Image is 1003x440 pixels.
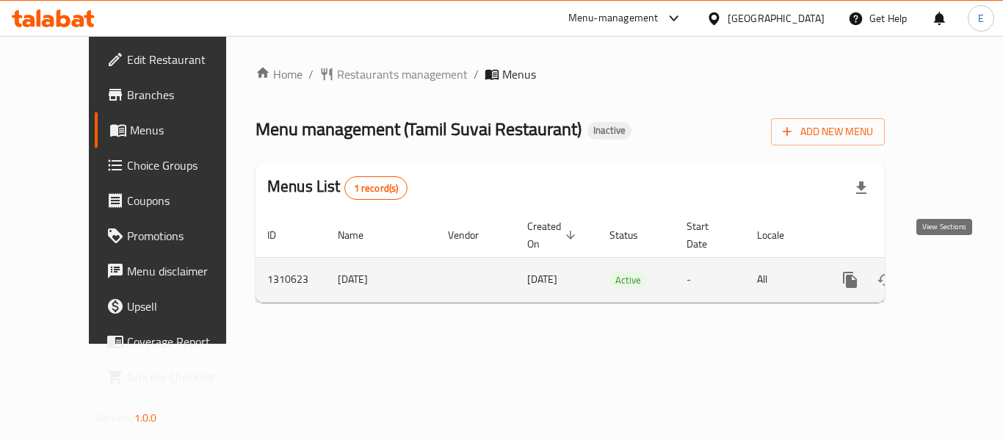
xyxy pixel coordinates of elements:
[127,368,245,386] span: Grocery Checklist
[267,226,295,244] span: ID
[728,10,825,26] div: [GEOGRAPHIC_DATA]
[95,218,256,253] a: Promotions
[833,262,868,297] button: more
[319,65,468,83] a: Restaurants management
[675,257,745,302] td: -
[338,226,383,244] span: Name
[978,10,984,26] span: E
[587,124,631,137] span: Inactive
[256,65,303,83] a: Home
[127,333,245,350] span: Coverage Report
[127,86,245,104] span: Branches
[127,51,245,68] span: Edit Restaurant
[95,289,256,324] a: Upsell
[95,77,256,112] a: Branches
[609,226,657,244] span: Status
[127,227,245,245] span: Promotions
[256,112,582,145] span: Menu management ( Tamil Suvai Restaurant )
[95,148,256,183] a: Choice Groups
[344,176,408,200] div: Total records count
[783,123,873,141] span: Add New Menu
[95,324,256,359] a: Coverage Report
[127,262,245,280] span: Menu disclaimer
[502,65,536,83] span: Menus
[96,408,132,428] span: Version:
[687,217,728,253] span: Start Date
[127,156,245,174] span: Choice Groups
[134,408,157,428] span: 1.0.0
[568,10,659,27] div: Menu-management
[95,112,256,148] a: Menus
[345,181,408,195] span: 1 record(s)
[95,42,256,77] a: Edit Restaurant
[821,213,985,258] th: Actions
[757,226,803,244] span: Locale
[95,253,256,289] a: Menu disclaimer
[256,257,326,302] td: 1310623
[256,65,885,83] nav: breadcrumb
[527,270,557,289] span: [DATE]
[609,271,647,289] div: Active
[256,213,985,303] table: enhanced table
[267,176,408,200] h2: Menus List
[527,217,580,253] span: Created On
[130,121,245,139] span: Menus
[326,257,436,302] td: [DATE]
[95,359,256,394] a: Grocery Checklist
[127,297,245,315] span: Upsell
[337,65,468,83] span: Restaurants management
[868,262,903,297] button: Change Status
[745,257,821,302] td: All
[308,65,314,83] li: /
[448,226,498,244] span: Vendor
[95,183,256,218] a: Coupons
[474,65,479,83] li: /
[771,118,885,145] button: Add New Menu
[127,192,245,209] span: Coupons
[844,170,879,206] div: Export file
[609,272,647,289] span: Active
